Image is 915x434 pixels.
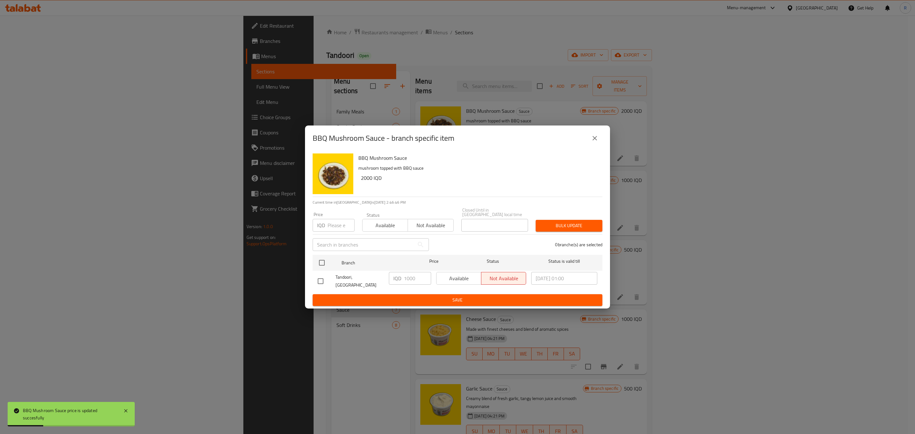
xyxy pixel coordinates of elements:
[460,257,526,265] span: Status
[313,133,454,143] h2: BBQ Mushroom Sauce - branch specific item
[404,272,431,285] input: Please enter price
[536,220,602,232] button: Bulk update
[313,200,602,205] p: Current time in [GEOGRAPHIC_DATA] is [DATE] 2:46:46 PM
[531,257,597,265] span: Status is valid till
[23,407,117,421] div: BBQ Mushroom Sauce price is updated succesfully
[362,219,408,232] button: Available
[587,131,602,146] button: close
[328,219,355,232] input: Please enter price
[342,259,408,267] span: Branch
[555,241,602,248] p: 0 branche(s) are selected
[313,294,602,306] button: Save
[413,257,455,265] span: Price
[358,153,597,162] h6: BBQ Mushroom Sauce
[313,153,353,194] img: BBQ Mushroom Sauce
[358,164,597,172] p: mushroom topped with BBQ sauce
[318,296,597,304] span: Save
[317,221,325,229] p: IQD
[410,221,451,230] span: Not available
[313,238,414,251] input: Search in branches
[361,173,597,182] h6: 2000 IQD
[393,275,401,282] p: IQD
[408,219,453,232] button: Not available
[541,222,597,230] span: Bulk update
[335,273,384,289] span: Tandoori, [GEOGRAPHIC_DATA]
[365,221,405,230] span: Available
